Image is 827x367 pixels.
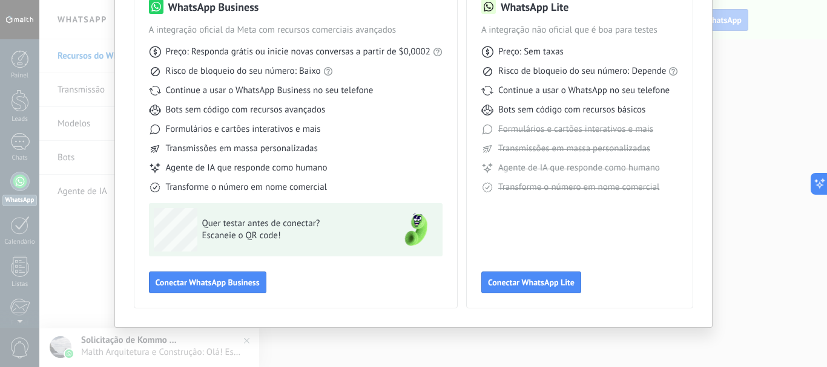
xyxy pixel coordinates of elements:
[202,218,379,230] span: Quer testar antes de conectar?
[166,162,328,174] span: Agente de IA que responde como humano
[149,271,266,293] button: Conectar WhatsApp Business
[481,271,581,293] button: Conectar WhatsApp Lite
[166,85,374,97] span: Continue a usar o WhatsApp Business no seu telefone
[166,104,326,116] span: Bots sem código com recursos avançados
[498,143,650,155] span: Transmissões em massa personalizadas
[498,123,653,135] span: Formulários e cartões interativos e mais
[166,181,327,193] span: Transforme o número em nome comercial
[166,46,430,58] span: Preço: Responda grátis ou inicie novas conversas a partir de $0,0002
[166,65,321,77] span: Risco de bloqueio do seu número: Baixo
[149,24,443,36] span: A integração oficial da Meta com recursos comerciais avançados
[166,123,321,135] span: Formulários e cartões interativos e mais
[166,143,318,155] span: Transmissões em massa personalizadas
[498,65,667,77] span: Risco de bloqueio do seu número: Depende
[498,46,564,58] span: Preço: Sem taxas
[481,24,679,36] span: A integração não oficial que é boa para testes
[156,278,260,287] span: Conectar WhatsApp Business
[202,230,379,242] span: Escaneie o QR code!
[488,278,575,287] span: Conectar WhatsApp Lite
[498,104,645,116] span: Bots sem código com recursos básicos
[394,208,438,252] img: green-phone.png
[498,181,659,193] span: Transforme o número em nome comercial
[498,85,670,97] span: Continue a usar o WhatsApp no seu telefone
[498,162,660,174] span: Agente de IA que responde como humano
